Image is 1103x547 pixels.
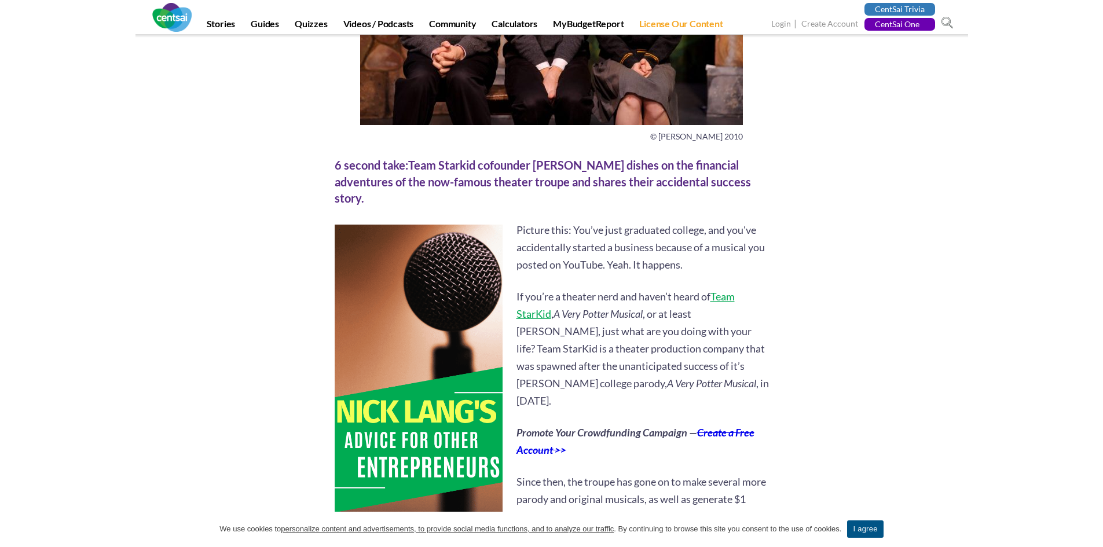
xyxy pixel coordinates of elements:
[335,157,769,207] div: Team Starkid cofounder [PERSON_NAME] dishes on the financial adventures of the now-famous theater...
[219,523,841,535] span: We use cookies to . By continuing to browse this site you consent to the use of cookies.
[335,158,408,172] span: 6 second take:
[288,18,335,34] a: Quizzes
[281,524,614,533] u: personalize content and advertisements, to provide social media functions, and to analyze our tra...
[771,19,791,31] a: Login
[667,377,756,390] span: A Very Potter Musical
[516,290,735,320] a: Team StarKid
[554,307,643,320] span: A Very Potter Musical
[801,19,858,31] a: Create Account
[485,18,544,34] a: Calculators
[1083,523,1094,535] a: I agree
[516,426,754,456] a: Create a Free Account >>
[546,18,631,34] a: MyBudgetReport
[200,18,243,34] a: Stories
[336,18,421,34] a: Videos / Podcasts
[335,221,769,273] p: Picture this: You’ve just graduated college, and you've accidentally started a business because o...
[793,17,800,31] span: |
[864,3,935,16] a: CentSai Trivia
[360,131,743,142] p: © [PERSON_NAME] 2010
[422,18,483,34] a: Community
[516,307,765,390] span: , or at least [PERSON_NAME], just what are you doing with your life? Team StarKid is a theater pr...
[516,290,735,320] span: If you’re a theater nerd and haven’t heard of ,
[244,18,286,34] a: Guides
[516,377,769,407] span: , in [DATE].
[152,3,192,32] img: CentSai
[864,18,935,31] a: CentSai One
[847,520,883,538] a: I agree
[516,426,754,456] strong: Promote Your Crowdfunding Campaign —
[632,18,730,34] a: License Our Content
